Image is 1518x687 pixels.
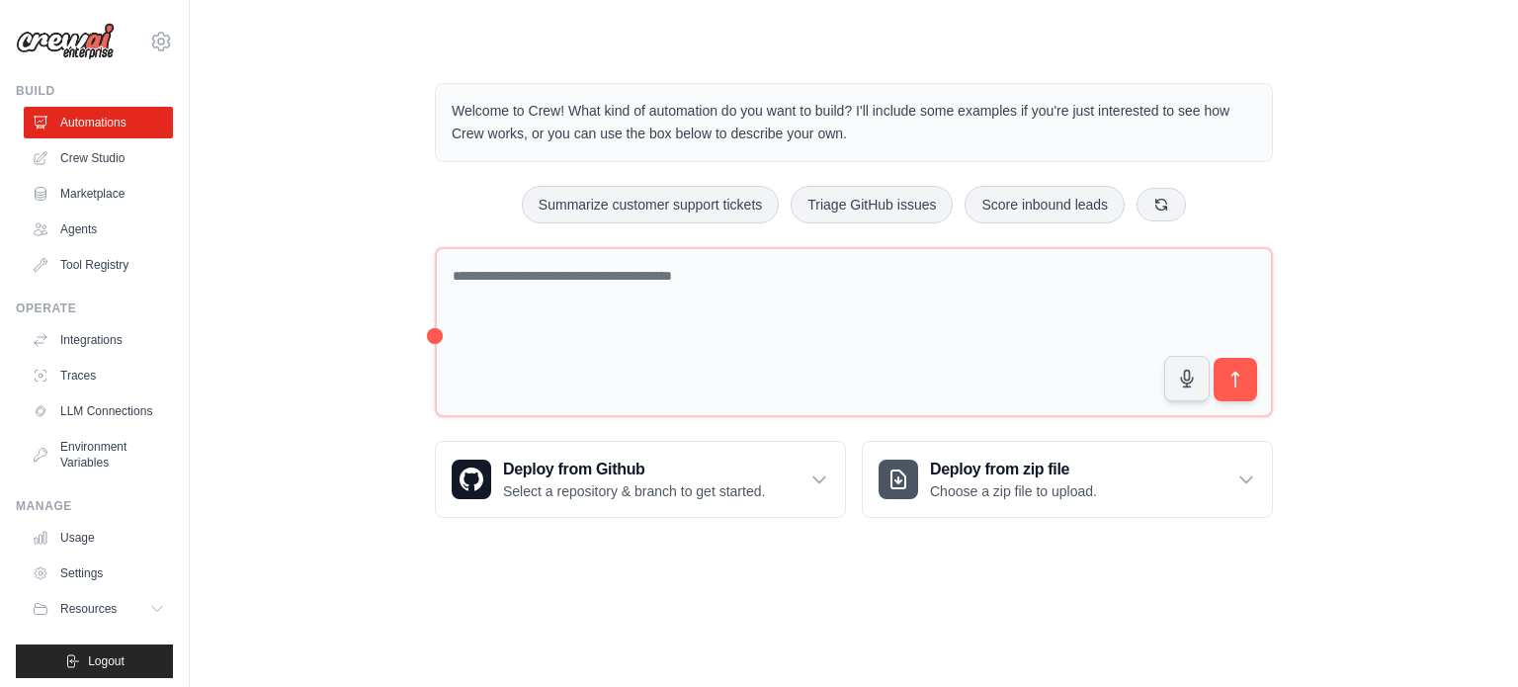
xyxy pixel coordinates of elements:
a: Traces [24,360,173,391]
button: Triage GitHub issues [791,186,953,223]
div: Operate [16,301,173,316]
a: Automations [24,107,173,138]
button: Logout [16,644,173,678]
a: Agents [24,214,173,245]
a: Crew Studio [24,142,173,174]
a: LLM Connections [24,395,173,427]
a: Usage [24,522,173,554]
a: Integrations [24,324,173,356]
a: Settings [24,558,173,589]
span: Resources [60,601,117,617]
button: Summarize customer support tickets [522,186,779,223]
a: Marketplace [24,178,173,210]
img: Logo [16,23,115,60]
p: Select a repository & branch to get started. [503,481,765,501]
button: Score inbound leads [965,186,1125,223]
button: Resources [24,593,173,625]
h3: Deploy from Github [503,458,765,481]
span: Logout [88,653,125,669]
div: Manage [16,498,173,514]
p: Welcome to Crew! What kind of automation do you want to build? I'll include some examples if you'... [452,100,1256,145]
a: Tool Registry [24,249,173,281]
h3: Deploy from zip file [930,458,1097,481]
p: Choose a zip file to upload. [930,481,1097,501]
div: Build [16,83,173,99]
a: Environment Variables [24,431,173,478]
